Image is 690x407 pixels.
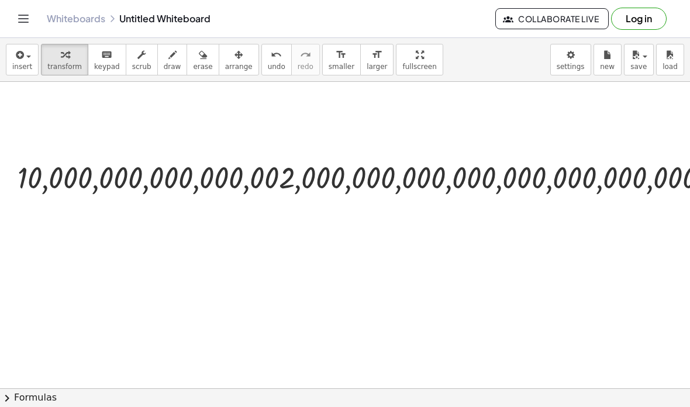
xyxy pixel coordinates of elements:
button: fullscreen [396,44,443,75]
i: format_size [371,48,382,62]
button: settings [550,44,591,75]
button: format_sizesmaller [322,44,361,75]
span: undo [268,63,285,71]
span: settings [557,63,585,71]
button: Toggle navigation [14,9,33,28]
button: draw [157,44,188,75]
a: Whiteboards [47,13,105,25]
span: new [600,63,615,71]
button: new [594,44,622,75]
span: redo [298,63,313,71]
span: erase [193,63,212,71]
button: format_sizelarger [360,44,394,75]
button: transform [41,44,88,75]
button: keyboardkeypad [88,44,126,75]
i: undo [271,48,282,62]
button: undoundo [261,44,292,75]
span: arrange [225,63,253,71]
span: Collaborate Live [505,13,599,24]
button: insert [6,44,39,75]
span: smaller [329,63,354,71]
button: erase [187,44,219,75]
button: redoredo [291,44,320,75]
button: Collaborate Live [495,8,609,29]
span: keypad [94,63,120,71]
span: save [630,63,647,71]
button: load [656,44,684,75]
i: redo [300,48,311,62]
i: format_size [336,48,347,62]
span: load [663,63,678,71]
i: keyboard [101,48,112,62]
span: fullscreen [402,63,436,71]
span: insert [12,63,32,71]
span: scrub [132,63,151,71]
button: scrub [126,44,158,75]
span: transform [47,63,82,71]
button: arrange [219,44,259,75]
button: Log in [611,8,667,30]
button: save [624,44,654,75]
span: larger [367,63,387,71]
span: draw [164,63,181,71]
